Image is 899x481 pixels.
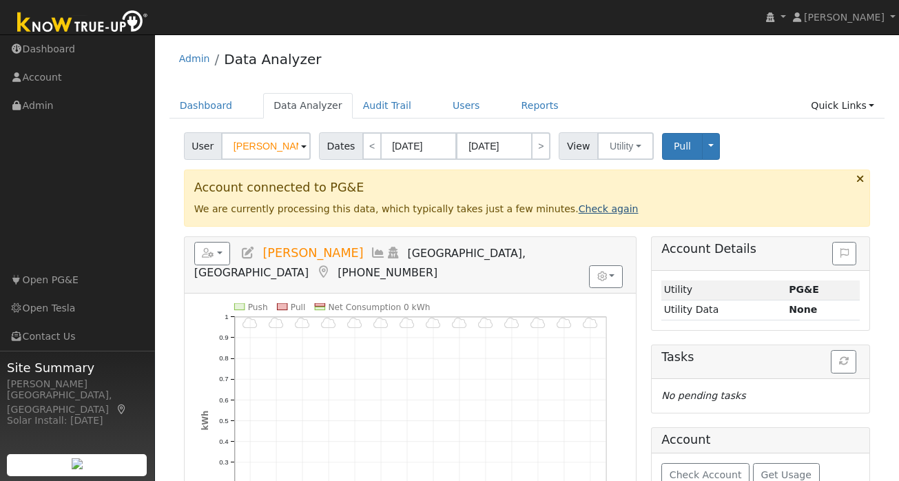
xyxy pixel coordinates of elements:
a: Map [316,265,331,279]
a: Data Analyzer [263,93,353,119]
td: Utility Data [661,300,786,320]
i: 9/09 - MostlyCloudy [557,318,572,329]
span: [PERSON_NAME] [804,12,885,23]
i: No pending tasks [661,390,745,401]
div: We are currently processing this data, which typically takes just a few minutes. [184,170,871,226]
text: 0.5 [219,417,228,424]
a: Admin [179,53,210,64]
i: 9/10 - MostlyCloudy [583,318,598,329]
a: Users [442,93,490,119]
a: < [362,132,382,160]
span: [PHONE_NUMBER] [338,266,437,279]
i: 8/30 - MostlyCloudy [295,318,310,329]
div: Solar Install: [DATE] [7,413,147,428]
text: 0.7 [219,376,228,383]
a: > [531,132,550,160]
a: Map [116,404,128,415]
input: Select a User [221,132,311,160]
div: [GEOGRAPHIC_DATA], [GEOGRAPHIC_DATA] [7,388,147,417]
span: Pull [674,141,691,152]
h3: Account connected to PG&E [194,181,860,195]
button: Pull [662,133,703,160]
text: 1 [225,313,228,320]
i: 9/05 - MostlyCloudy [452,318,467,329]
div: [PERSON_NAME] [7,377,147,391]
i: 8/28 - MostlyCloudy [242,318,258,329]
span: User [184,132,222,160]
a: Audit Trail [353,93,422,119]
td: Utility [661,280,786,300]
a: Quick Links [800,93,885,119]
img: Know True-Up [10,8,155,39]
a: Login As (last Never) [386,246,401,260]
text: kWh [200,411,209,431]
strong: None [789,304,817,315]
span: View [559,132,598,160]
strong: ID: 17277560, authorized: 09/11/25 [789,284,819,295]
text: Push [248,303,268,312]
text: 0.9 [219,334,228,341]
span: Check Account [670,469,742,480]
i: 9/07 - MostlyCloudy [504,318,519,329]
a: Edit User (37163) [240,246,256,260]
a: Reports [511,93,569,119]
i: 9/01 - MostlyCloudy [347,318,362,329]
img: retrieve [72,458,83,469]
text: 0.6 [219,396,228,404]
a: Dashboard [169,93,243,119]
h5: Tasks [661,350,860,365]
text: 0.4 [219,438,229,445]
span: Dates [319,132,363,160]
a: Data Analyzer [224,51,321,68]
span: Site Summary [7,358,147,377]
i: 9/03 - MostlyCloudy [400,318,415,329]
i: 8/31 - MostlyCloudy [321,318,336,329]
text: 0.8 [219,355,228,362]
h5: Account Details [661,242,860,256]
i: 9/06 - MostlyCloudy [478,318,493,329]
i: 9/04 - MostlyCloudy [426,318,441,329]
button: Refresh [831,350,856,373]
button: Issue History [832,242,856,265]
a: Check again [579,203,639,214]
a: Multi-Series Graph [371,246,386,260]
span: [GEOGRAPHIC_DATA], [GEOGRAPHIC_DATA] [194,247,526,279]
h5: Account [661,433,710,447]
i: 9/08 - MostlyCloudy [530,318,546,329]
span: Get Usage [761,469,812,480]
i: 8/29 - MostlyCloudy [269,318,284,329]
button: Utility [597,132,654,160]
text: Pull [291,303,306,312]
text: 0.3 [219,458,228,466]
text: Net Consumption 0 kWh [328,303,430,312]
span: [PERSON_NAME] [262,246,363,260]
i: 9/02 - MostlyCloudy [373,318,389,329]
